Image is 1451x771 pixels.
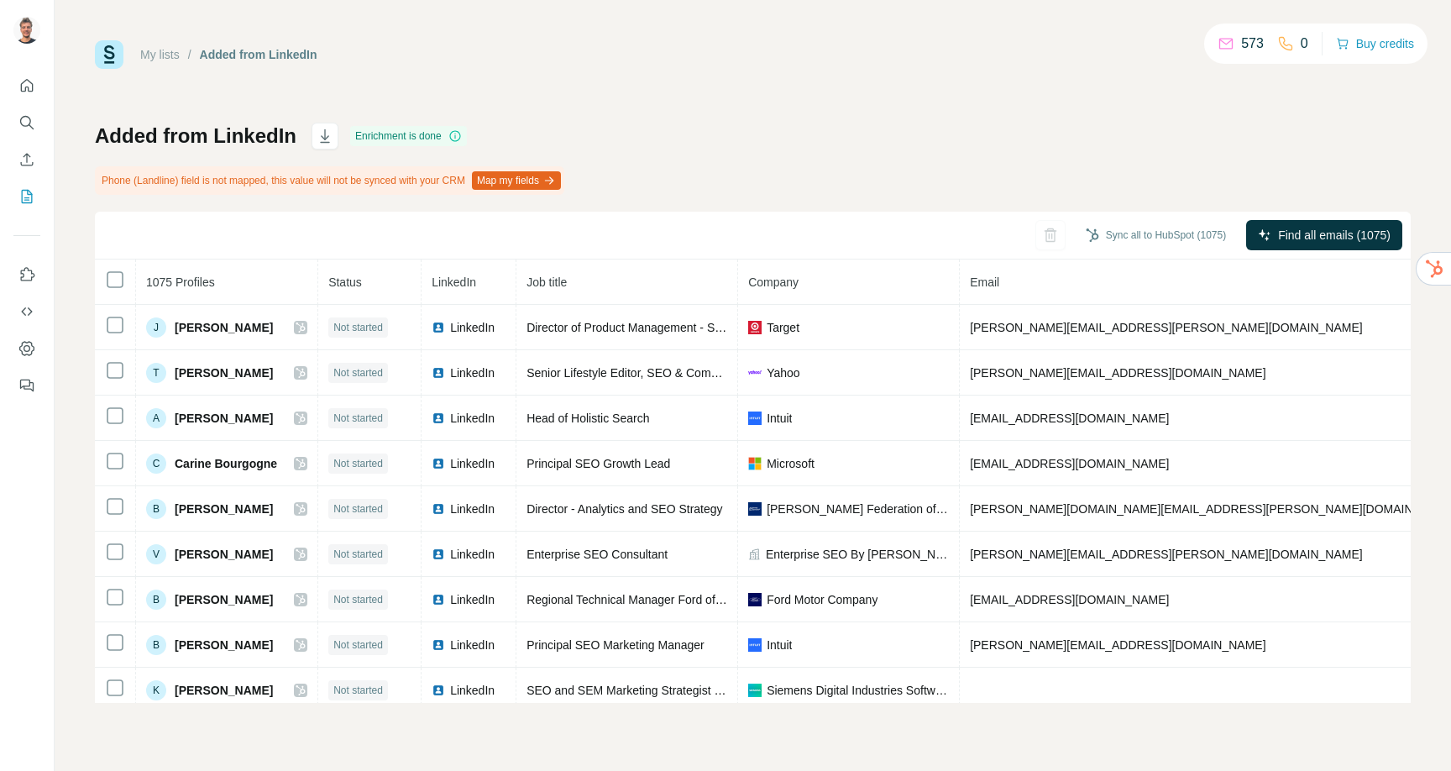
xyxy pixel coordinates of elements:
[526,366,811,380] span: Senior Lifestyle Editor, SEO & Commerce content lead
[432,457,445,470] img: LinkedIn logo
[970,321,1363,334] span: [PERSON_NAME][EMAIL_ADDRESS][PERSON_NAME][DOMAIN_NAME]
[95,166,564,195] div: Phone (Landline) field is not mapped, this value will not be synced with your CRM
[526,412,649,425] span: Head of Holistic Search
[767,319,799,336] span: Target
[175,682,273,699] span: [PERSON_NAME]
[432,412,445,425] img: LinkedIn logo
[526,275,567,289] span: Job title
[333,411,383,426] span: Not started
[432,321,445,334] img: LinkedIn logo
[146,544,166,564] div: V
[450,365,495,381] span: LinkedIn
[432,548,445,561] img: LinkedIn logo
[13,181,40,212] button: My lists
[970,275,999,289] span: Email
[333,547,383,562] span: Not started
[748,638,762,652] img: company-logo
[146,680,166,700] div: K
[432,366,445,380] img: LinkedIn logo
[748,502,762,516] img: company-logo
[1241,34,1264,54] p: 573
[13,144,40,175] button: Enrich CSV
[95,40,123,69] img: Surfe Logo
[333,683,383,698] span: Not started
[13,333,40,364] button: Dashboard
[175,455,277,472] span: Carine Bourgogne
[526,684,1033,697] span: SEO and SEM Marketing Strategist supporting Siemens Product Engineering Software (NX CAD)
[767,455,815,472] span: Microsoft
[432,275,476,289] span: LinkedIn
[328,275,362,289] span: Status
[333,501,383,517] span: Not started
[146,275,215,289] span: 1075 Profiles
[767,365,799,381] span: Yahoo
[450,501,495,517] span: LinkedIn
[767,501,949,517] span: [PERSON_NAME] Federation of America
[13,108,40,138] button: Search
[13,17,40,44] img: Avatar
[970,457,1169,470] span: [EMAIL_ADDRESS][DOMAIN_NAME]
[526,548,668,561] span: Enterprise SEO Consultant
[748,370,762,374] img: company-logo
[188,46,191,63] li: /
[432,502,445,516] img: LinkedIn logo
[766,546,949,563] span: Enterprise SEO By [PERSON_NAME]
[748,684,762,697] img: company-logo
[526,593,784,606] span: Regional Technical Manager Ford of Europe SEO
[333,320,383,335] span: Not started
[432,593,445,606] img: LinkedIn logo
[432,638,445,652] img: LinkedIn logo
[333,365,383,380] span: Not started
[175,319,273,336] span: [PERSON_NAME]
[748,321,762,334] img: company-logo
[13,71,40,101] button: Quick start
[13,370,40,401] button: Feedback
[175,637,273,653] span: [PERSON_NAME]
[450,637,495,653] span: LinkedIn
[13,296,40,327] button: Use Surfe API
[450,591,495,608] span: LinkedIn
[472,171,561,190] button: Map my fields
[748,593,762,606] img: company-logo
[970,412,1169,425] span: [EMAIL_ADDRESS][DOMAIN_NAME]
[526,321,964,334] span: Director of Product Management - Search, Recommendations, Deals, & Store Mode
[450,546,495,563] span: LinkedIn
[450,682,495,699] span: LinkedIn
[1278,227,1391,244] span: Find all emails (1075)
[748,457,762,470] img: company-logo
[1301,34,1308,54] p: 0
[970,638,1265,652] span: [PERSON_NAME][EMAIL_ADDRESS][DOMAIN_NAME]
[767,410,792,427] span: Intuit
[1074,223,1238,248] button: Sync all to HubSpot (1075)
[333,592,383,607] span: Not started
[526,502,722,516] span: Director - Analytics and SEO Strategy
[970,366,1265,380] span: [PERSON_NAME][EMAIL_ADDRESS][DOMAIN_NAME]
[450,410,495,427] span: LinkedIn
[146,499,166,519] div: B
[146,317,166,338] div: J
[140,48,180,61] a: My lists
[175,591,273,608] span: [PERSON_NAME]
[970,548,1363,561] span: [PERSON_NAME][EMAIL_ADDRESS][PERSON_NAME][DOMAIN_NAME]
[350,126,467,146] div: Enrichment is done
[767,682,949,699] span: Siemens Digital Industries Software
[175,546,273,563] span: [PERSON_NAME]
[146,363,166,383] div: T
[970,593,1169,606] span: [EMAIL_ADDRESS][DOMAIN_NAME]
[146,635,166,655] div: B
[200,46,317,63] div: Added from LinkedIn
[146,454,166,474] div: C
[767,637,792,653] span: Intuit
[175,365,273,381] span: [PERSON_NAME]
[175,410,273,427] span: [PERSON_NAME]
[526,638,705,652] span: Principal SEO Marketing Manager
[748,275,799,289] span: Company
[95,123,296,149] h1: Added from LinkedIn
[333,637,383,653] span: Not started
[146,408,166,428] div: A
[1336,32,1414,55] button: Buy credits
[13,260,40,290] button: Use Surfe on LinkedIn
[450,319,495,336] span: LinkedIn
[333,456,383,471] span: Not started
[146,590,166,610] div: B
